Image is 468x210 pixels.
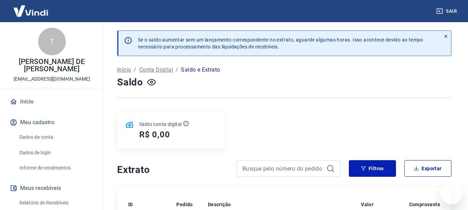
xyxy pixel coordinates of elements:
[138,36,423,50] p: Se o saldo aumentar sem um lançamento correspondente no extrato, aguarde algumas horas. Isso acon...
[139,66,173,74] a: Conta Digital
[38,28,66,55] div: T
[176,201,193,208] p: Pedido
[361,201,373,208] p: Valor
[176,66,178,74] p: /
[17,161,95,175] a: Informe de rendimentos
[17,196,95,210] a: Relatório de Recebíveis
[242,163,324,174] input: Busque pelo número do pedido
[409,201,440,208] p: Comprovante
[117,66,131,74] a: Início
[440,182,462,204] iframe: Botão para abrir a janela de mensagens
[139,129,170,140] h5: R$ 0,00
[128,201,133,208] p: ID
[8,115,95,130] button: Meu cadastro
[8,0,53,21] img: Vindi
[208,201,231,208] p: Descrição
[134,66,136,74] p: /
[14,75,90,83] p: [EMAIL_ADDRESS][DOMAIN_NAME]
[349,160,396,177] button: Filtros
[6,58,98,73] p: [PERSON_NAME] DE [PERSON_NAME]
[181,66,220,74] p: Saldo e Extrato
[17,146,95,160] a: Dados de login
[17,130,95,144] a: Dados da conta
[404,160,451,177] button: Exportar
[8,181,95,196] button: Meus recebíveis
[8,94,95,109] a: Início
[139,121,182,128] p: Saldo conta digital
[117,75,143,89] h4: Saldo
[435,5,460,18] button: Sair
[117,163,228,177] h4: Extrato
